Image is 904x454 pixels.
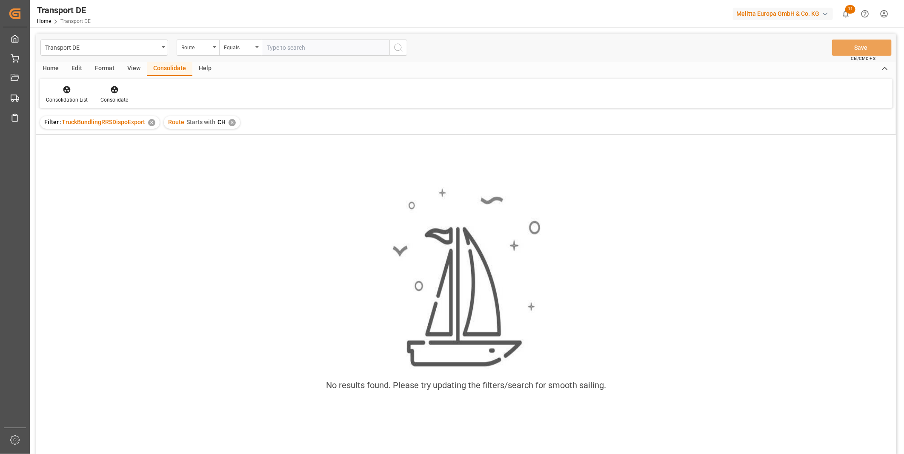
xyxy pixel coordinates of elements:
div: Help [192,62,218,76]
div: No results found. Please try updating the filters/search for smooth sailing. [326,379,606,392]
button: Melitta Europa GmbH & Co. KG [733,6,836,22]
span: Filter : [44,119,62,125]
div: Consolidate [100,96,128,104]
span: Starts with [186,119,215,125]
div: Route [181,42,210,51]
button: show 11 new notifications [836,4,855,23]
span: TruckBundlingRRSDispoExport [62,119,145,125]
span: 11 [845,5,855,14]
a: Home [37,18,51,24]
button: open menu [219,40,262,56]
button: Help Center [855,4,875,23]
span: Route [168,119,184,125]
div: Transport DE [45,42,159,52]
div: Consolidation List [46,96,88,104]
div: View [121,62,147,76]
div: Format [89,62,121,76]
div: ✕ [148,119,155,126]
button: search button [389,40,407,56]
div: Transport DE [37,4,91,17]
div: Home [36,62,65,76]
div: Melitta Europa GmbH & Co. KG [733,8,833,20]
button: Save [832,40,892,56]
div: Consolidate [147,62,192,76]
input: Type to search [262,40,389,56]
div: Equals [224,42,253,51]
div: Edit [65,62,89,76]
button: open menu [177,40,219,56]
span: Ctrl/CMD + S [851,55,875,62]
span: CH [217,119,226,125]
img: smooth_sailing.jpeg [392,187,541,369]
div: ✕ [229,119,236,126]
button: open menu [40,40,168,56]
